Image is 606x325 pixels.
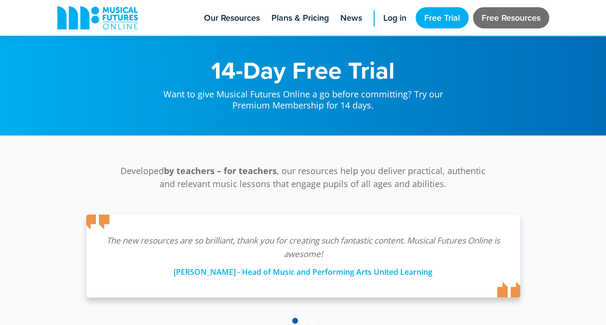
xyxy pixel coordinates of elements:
[271,12,329,25] span: Plans & Pricing
[416,7,469,28] a: Free Trial
[204,12,260,25] span: Our Resources
[164,165,277,176] strong: by teachers – for teachers
[115,164,491,190] p: Developed , our resources help you deliver practical, authentic and relevant music lessons that e...
[383,12,406,25] span: Log in
[106,234,501,261] p: The new resources are so brilliant, thank you for creating such fantastic content. Musical Future...
[473,7,549,28] a: Free Resources
[154,82,453,111] p: Want to give Musical Futures Online a go before committing? Try our Premium Membership for 14 days.
[340,12,362,25] span: News
[106,261,501,278] div: [PERSON_NAME] - Head of Music and Performing Arts United Learning
[154,58,453,82] h1: 14-Day Free Trial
